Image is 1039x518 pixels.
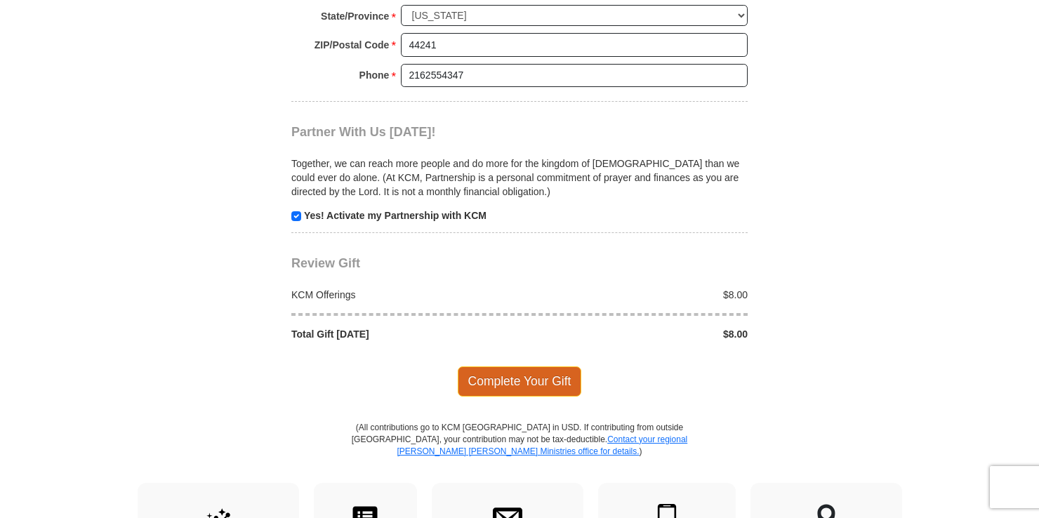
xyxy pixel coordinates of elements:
strong: Phone [359,65,390,85]
span: Review Gift [291,256,360,270]
div: $8.00 [519,288,755,302]
span: Partner With Us [DATE]! [291,125,436,139]
p: (All contributions go to KCM [GEOGRAPHIC_DATA] in USD. If contributing from outside [GEOGRAPHIC_D... [351,422,688,483]
strong: Yes! Activate my Partnership with KCM [304,210,487,221]
strong: State/Province [321,6,389,26]
strong: ZIP/Postal Code [315,35,390,55]
a: Contact your regional [PERSON_NAME] [PERSON_NAME] Ministries office for details. [397,434,687,456]
p: Together, we can reach more people and do more for the kingdom of [DEMOGRAPHIC_DATA] than we coul... [291,157,748,199]
span: Complete Your Gift [458,366,582,396]
div: $8.00 [519,327,755,341]
div: Total Gift [DATE] [284,327,520,341]
div: KCM Offerings [284,288,520,302]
